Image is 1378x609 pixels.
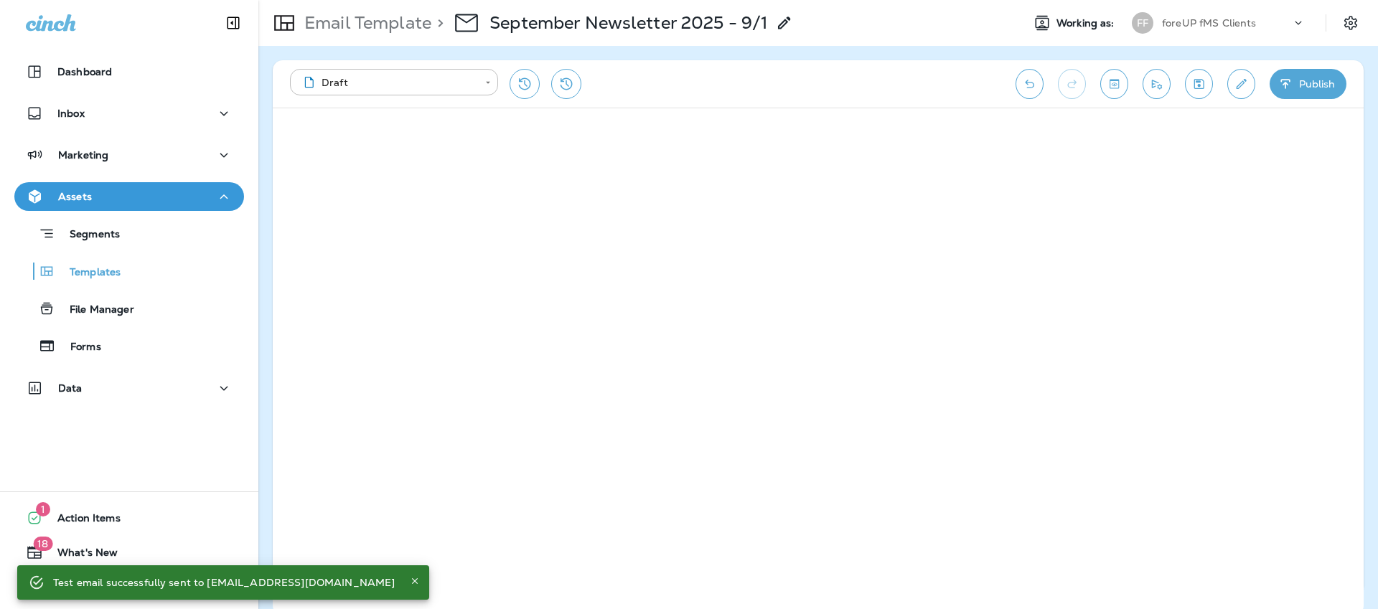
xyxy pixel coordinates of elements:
p: Assets [58,191,92,202]
span: What's New [43,547,118,564]
button: Settings [1338,10,1364,36]
button: View Changelog [551,69,581,99]
p: Dashboard [57,66,112,77]
p: File Manager [55,303,134,317]
p: Forms [56,341,101,354]
button: Forms [14,331,244,361]
span: 1 [36,502,50,516]
p: Templates [55,266,121,280]
button: Edit details [1227,69,1255,99]
button: Collapse Sidebar [213,9,253,37]
button: 18What's New [14,538,244,567]
span: Working as: [1056,17,1117,29]
button: Inbox [14,99,244,128]
p: Inbox [57,108,85,119]
p: foreUP fMS Clients [1162,17,1257,29]
div: FF [1132,12,1153,34]
button: Publish [1270,69,1346,99]
button: Assets [14,182,244,211]
p: September Newsletter 2025 - 9/1 [489,12,767,34]
button: Marketing [14,141,244,169]
div: Test email successfully sent to [EMAIL_ADDRESS][DOMAIN_NAME] [53,570,395,595]
div: Draft [300,75,475,90]
button: Toggle preview [1100,69,1128,99]
p: Marketing [58,149,108,161]
button: File Manager [14,293,244,324]
button: Templates [14,256,244,286]
button: Close [406,572,423,590]
button: Send test email [1143,69,1171,99]
p: > [431,12,444,34]
button: Undo [1016,69,1044,99]
button: Segments [14,218,244,249]
button: Restore from previous version [510,69,540,99]
p: Segments [55,228,120,242]
button: 1Action Items [14,504,244,532]
button: Support [14,572,244,601]
span: 18 [33,537,52,551]
p: Email Template [299,12,431,34]
button: Data [14,374,244,402]
button: Save [1185,69,1213,99]
button: Dashboard [14,57,244,86]
span: Action Items [43,512,121,529]
p: Data [58,382,83,394]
